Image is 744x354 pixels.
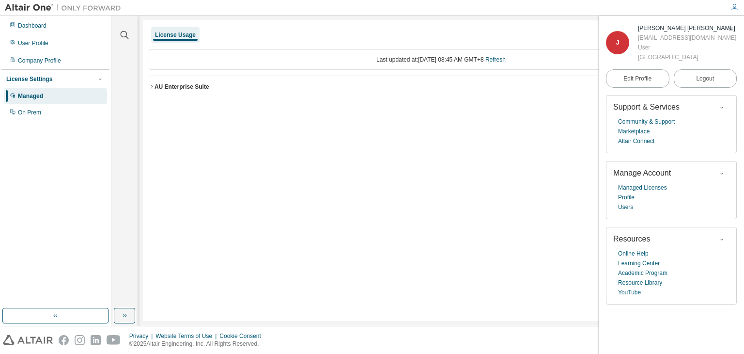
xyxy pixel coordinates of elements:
[618,193,635,202] a: Profile
[91,335,101,345] img: linkedin.svg
[616,39,620,46] span: J
[3,335,53,345] img: altair_logo.svg
[155,332,219,340] div: Website Terms of Use
[18,92,43,100] div: Managed
[18,22,46,30] div: Dashboard
[5,3,126,13] img: Altair One
[107,335,121,345] img: youtube.svg
[18,57,61,64] div: Company Profile
[485,56,506,63] a: Refresh
[613,169,671,177] span: Manage Account
[618,258,660,268] a: Learning Center
[696,74,714,83] span: Logout
[18,109,41,116] div: On Prem
[674,69,737,88] button: Logout
[618,202,633,212] a: Users
[18,39,48,47] div: User Profile
[623,75,651,82] span: Edit Profile
[618,249,649,258] a: Online Help
[618,117,675,127] a: Community & Support
[6,75,52,83] div: License Settings
[155,83,209,91] div: AU Enterprise Suite
[149,49,733,70] div: Last updated at: [DATE] 08:45 AM GMT+8
[618,268,667,278] a: Academic Program
[75,335,85,345] img: instagram.svg
[638,23,736,33] div: Janna Gabrielle Sialana
[129,340,267,348] p: © 2025 Altair Engineering, Inc. All Rights Reserved.
[618,127,650,136] a: Marketplace
[638,52,736,62] div: [GEOGRAPHIC_DATA]
[149,76,733,97] button: AU Enterprise SuiteLicense ID: 140078
[618,183,667,193] a: Managed Licenses
[618,278,662,288] a: Resource Library
[129,332,155,340] div: Privacy
[613,103,680,111] span: Support & Services
[618,288,641,297] a: YouTube
[618,136,654,146] a: Altair Connect
[59,335,69,345] img: facebook.svg
[638,43,736,52] div: User
[638,33,736,43] div: [EMAIL_ADDRESS][DOMAIN_NAME]
[613,235,650,243] span: Resources
[219,332,266,340] div: Cookie Consent
[606,69,669,88] a: Edit Profile
[155,31,196,39] div: License Usage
